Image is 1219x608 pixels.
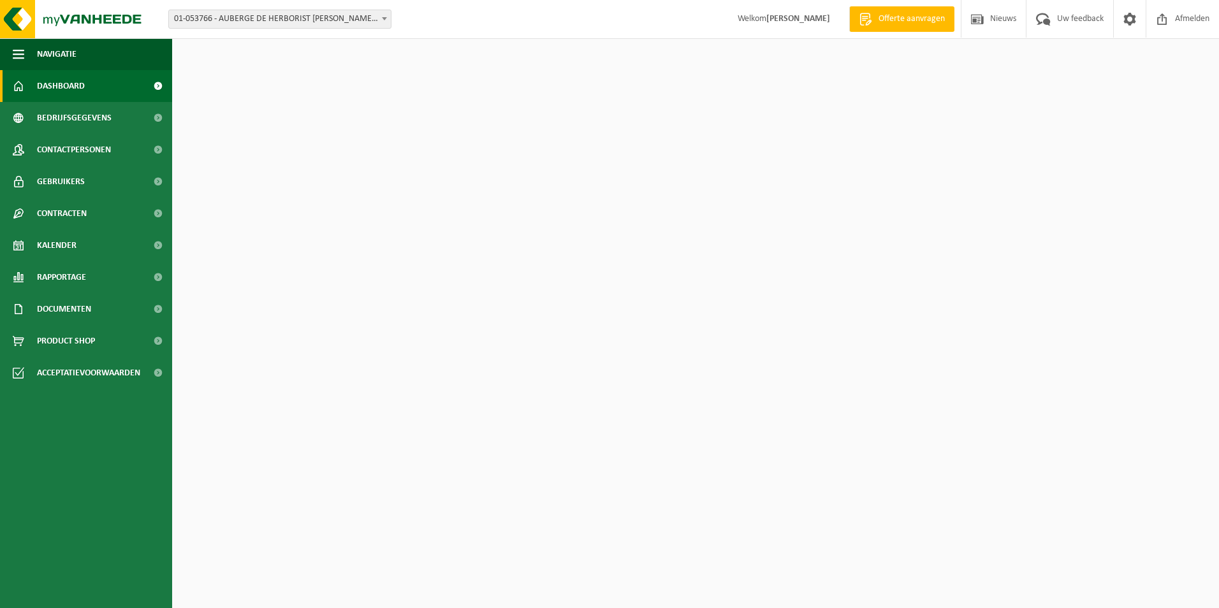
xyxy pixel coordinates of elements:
span: 01-053766 - AUBERGE DE HERBORIST ALEX HANBUCKERS - SINT-ANDRIES [169,10,391,28]
span: Navigatie [37,38,77,70]
span: Contracten [37,198,87,229]
a: Offerte aanvragen [849,6,954,32]
span: Rapportage [37,261,86,293]
span: Acceptatievoorwaarden [37,357,140,389]
span: Documenten [37,293,91,325]
span: Dashboard [37,70,85,102]
span: Contactpersonen [37,134,111,166]
span: Kalender [37,229,77,261]
span: Product Shop [37,325,95,357]
span: Bedrijfsgegevens [37,102,112,134]
span: Offerte aanvragen [875,13,948,25]
strong: [PERSON_NAME] [766,14,830,24]
span: 01-053766 - AUBERGE DE HERBORIST ALEX HANBUCKERS - SINT-ANDRIES [168,10,391,29]
span: Gebruikers [37,166,85,198]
